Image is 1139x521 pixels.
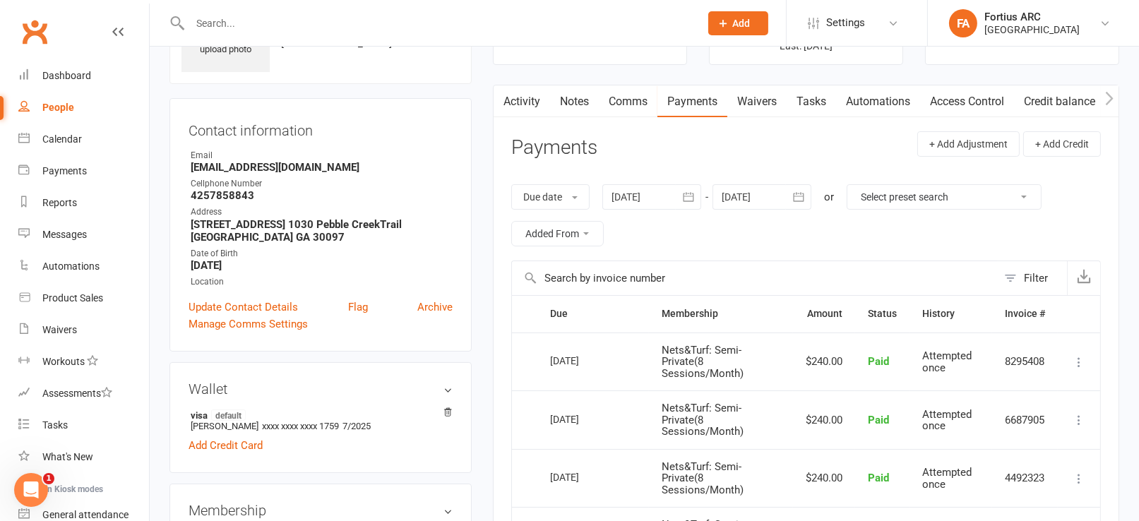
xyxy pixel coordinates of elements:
[18,378,149,409] a: Assessments
[18,155,149,187] a: Payments
[18,409,149,441] a: Tasks
[922,349,972,374] span: Attempted once
[649,296,793,332] th: Membership
[922,466,972,491] span: Attempted once
[342,421,371,431] span: 7/2025
[511,184,590,210] button: Due date
[793,333,855,391] td: $240.00
[42,388,112,399] div: Assessments
[189,299,298,316] a: Update Contact Details
[997,261,1067,295] button: Filter
[18,187,149,219] a: Reports
[868,355,889,368] span: Paid
[512,261,997,295] input: Search by invoice number
[191,177,453,191] div: Cellphone Number
[984,11,1080,23] div: Fortius ARC
[992,296,1058,332] th: Invoice #
[191,259,453,272] strong: [DATE]
[1014,85,1105,118] a: Credit balance
[42,260,100,272] div: Automations
[550,408,615,430] div: [DATE]
[910,296,992,332] th: History
[727,85,787,118] a: Waivers
[191,189,453,202] strong: 4257858843
[42,70,91,81] div: Dashboard
[186,13,690,33] input: Search...
[826,7,865,39] span: Settings
[42,356,85,367] div: Workouts
[189,381,453,397] h3: Wallet
[550,349,615,371] div: [DATE]
[855,296,910,332] th: Status
[42,229,87,240] div: Messages
[191,149,453,162] div: Email
[917,131,1020,157] button: + Add Adjustment
[984,23,1080,36] div: [GEOGRAPHIC_DATA]
[189,437,263,454] a: Add Credit Card
[1023,131,1101,157] button: + Add Credit
[18,314,149,346] a: Waivers
[42,324,77,335] div: Waivers
[657,85,727,118] a: Payments
[662,402,744,438] span: Nets&Turf: Semi-Private(8 Sessions/Month)
[189,316,308,333] a: Manage Comms Settings
[14,473,48,507] iframe: Intercom live chat
[599,85,657,118] a: Comms
[708,11,768,35] button: Add
[992,449,1058,508] td: 4492323
[18,124,149,155] a: Calendar
[18,219,149,251] a: Messages
[189,407,453,433] li: [PERSON_NAME]
[191,218,453,244] strong: [STREET_ADDRESS] 1030 Pebble CreekTrail [GEOGRAPHIC_DATA] GA 30097
[18,92,149,124] a: People
[511,137,597,159] h3: Payments
[992,390,1058,449] td: 6687905
[824,188,834,205] div: or
[42,133,82,145] div: Calendar
[550,85,599,118] a: Notes
[189,503,453,518] h3: Membership
[992,333,1058,391] td: 8295408
[18,346,149,378] a: Workouts
[1024,270,1048,287] div: Filter
[42,102,74,113] div: People
[191,205,453,219] div: Address
[42,197,77,208] div: Reports
[42,451,93,462] div: What's New
[793,390,855,449] td: $240.00
[42,292,103,304] div: Product Sales
[18,60,149,92] a: Dashboard
[42,509,129,520] div: General attendance
[494,85,550,118] a: Activity
[868,414,889,426] span: Paid
[662,344,744,380] span: Nets&Turf: Semi-Private(8 Sessions/Month)
[42,419,68,431] div: Tasks
[922,408,972,433] span: Attempted once
[18,282,149,314] a: Product Sales
[511,221,604,246] button: Added From
[189,117,453,138] h3: Contact information
[920,85,1014,118] a: Access Control
[793,449,855,508] td: $240.00
[868,472,889,484] span: Paid
[537,296,649,332] th: Due
[211,409,246,421] span: default
[191,247,453,260] div: Date of Birth
[348,299,368,316] a: Flag
[662,460,744,496] span: Nets&Turf: Semi-Private(8 Sessions/Month)
[787,85,836,118] a: Tasks
[262,421,339,431] span: xxxx xxxx xxxx 1759
[43,473,54,484] span: 1
[191,275,453,289] div: Location
[281,37,392,49] span: [DEMOGRAPHIC_DATA]
[417,299,453,316] a: Archive
[18,441,149,473] a: What's New
[18,251,149,282] a: Automations
[733,18,751,29] span: Add
[17,14,52,49] a: Clubworx
[191,161,453,174] strong: [EMAIL_ADDRESS][DOMAIN_NAME]
[949,9,977,37] div: FA
[550,466,615,488] div: [DATE]
[793,296,855,332] th: Amount
[836,85,920,118] a: Automations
